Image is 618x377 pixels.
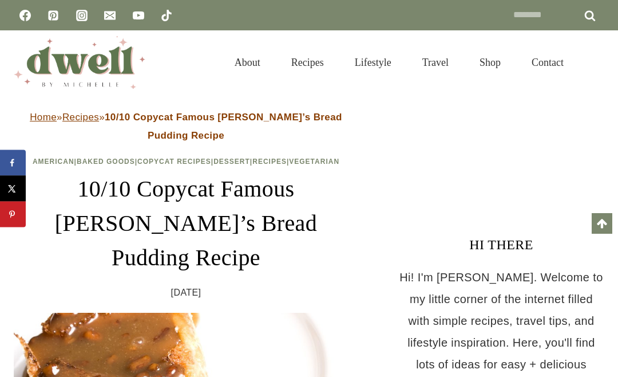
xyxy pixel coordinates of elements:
[516,42,579,83] a: Contact
[70,4,93,27] a: Instagram
[42,4,65,27] a: Pinterest
[398,234,604,255] h3: HI THERE
[127,4,150,27] a: YouTube
[14,172,358,275] h1: 10/10 Copycat Famous [PERSON_NAME]’s Bread Pudding Recipe
[77,158,135,166] a: Baked Goods
[30,112,342,141] span: » »
[289,158,339,166] a: Vegetarian
[155,4,178,27] a: TikTok
[464,42,516,83] a: Shop
[213,158,250,166] a: Dessert
[14,36,145,89] img: DWELL by michelle
[252,158,287,166] a: Recipes
[219,42,276,83] a: About
[33,158,339,166] span: | | | | |
[105,112,342,141] strong: 10/10 Copycat Famous [PERSON_NAME]’s Bread Pudding Recipe
[62,112,99,123] a: Recipes
[339,42,407,83] a: Lifestyle
[171,284,201,301] time: [DATE]
[407,42,464,83] a: Travel
[276,42,339,83] a: Recipes
[137,158,211,166] a: Copycat Recipes
[14,4,37,27] a: Facebook
[219,42,579,83] nav: Primary Navigation
[592,213,612,234] a: Scroll to top
[30,112,57,123] a: Home
[585,53,604,72] button: View Search Form
[33,158,74,166] a: American
[98,4,121,27] a: Email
